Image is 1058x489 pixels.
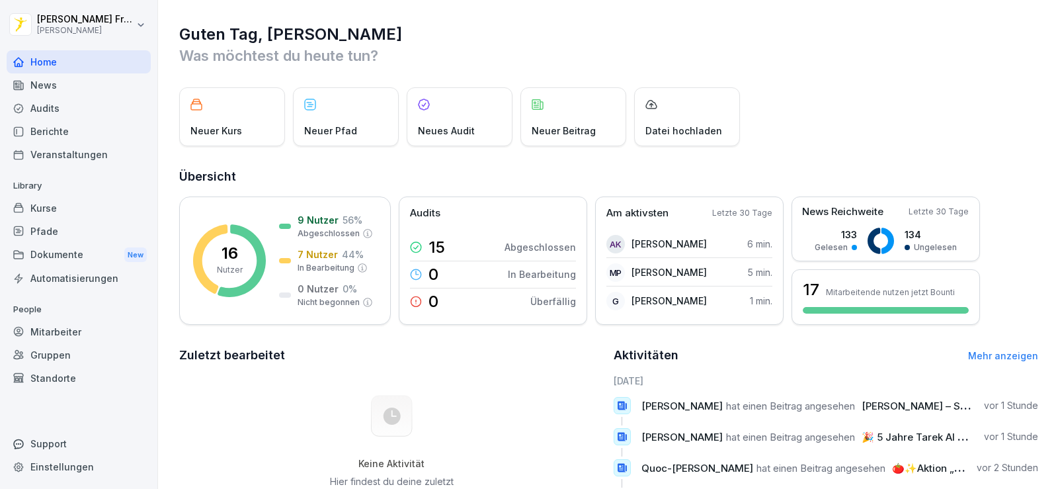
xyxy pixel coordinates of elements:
p: Neuer Beitrag [532,124,596,138]
span: hat einen Beitrag angesehen [756,462,885,474]
p: [PERSON_NAME] [631,265,707,279]
p: 0 Nutzer [298,282,339,296]
p: 56 % [343,213,362,227]
p: Mitarbeitende nutzen jetzt Bounti [826,287,955,297]
span: Quoc-[PERSON_NAME] [641,462,753,474]
h6: [DATE] [614,374,1039,388]
p: [PERSON_NAME] [37,26,134,35]
p: Abgeschlossen [298,228,360,240]
p: [PERSON_NAME] [631,237,707,251]
p: People [7,299,151,320]
a: DokumenteNew [7,243,151,267]
p: 44 % [342,247,364,261]
p: Neues Audit [418,124,475,138]
span: hat einen Beitrag angesehen [726,431,855,443]
div: AK [606,235,625,253]
p: Library [7,175,151,197]
p: 9 Nutzer [298,213,339,227]
span: hat einen Beitrag angesehen [726,400,855,412]
a: Mitarbeiter [7,320,151,343]
a: Standorte [7,367,151,390]
p: Überfällig [530,294,576,308]
h5: Keine Aktivität [325,458,458,470]
a: Automatisierungen [7,267,151,290]
div: Support [7,432,151,455]
p: 133 [815,228,857,242]
p: vor 2 Stunden [977,461,1038,474]
a: Audits [7,97,151,120]
p: Ungelesen [914,242,957,253]
a: Gruppen [7,343,151,367]
p: 5 min. [748,265,772,279]
p: 6 min. [747,237,772,251]
a: Mehr anzeigen [968,350,1038,361]
p: 0 [428,267,438,283]
p: Nicht begonnen [298,296,360,308]
div: G [606,292,625,310]
p: Datei hochladen [645,124,722,138]
p: vor 1 Stunde [984,399,1038,412]
h2: Übersicht [179,167,1038,186]
h2: Zuletzt bearbeitet [179,346,604,365]
p: 16 [222,245,238,261]
a: News [7,73,151,97]
p: Nutzer [217,264,243,276]
p: Neuer Kurs [190,124,242,138]
a: Pfade [7,220,151,243]
p: In Bearbeitung [298,262,354,274]
a: Kurse [7,197,151,220]
p: Gelesen [815,242,848,253]
p: Abgeschlossen [505,240,576,254]
p: Letzte 30 Tage [712,207,772,219]
span: [PERSON_NAME] [641,431,723,443]
p: Was möchtest du heute tun? [179,45,1038,66]
p: 134 [905,228,957,242]
a: Berichte [7,120,151,143]
p: 0 % [343,282,357,296]
p: 0 [428,294,438,310]
div: Dokumente [7,243,151,267]
p: Audits [410,206,440,221]
p: vor 1 Stunde [984,430,1038,443]
h2: Aktivitäten [614,346,678,365]
h3: 17 [803,279,819,301]
p: 1 min. [750,294,772,308]
h1: Guten Tag, [PERSON_NAME] [179,24,1038,45]
p: Letzte 30 Tage [909,206,969,218]
div: MP [606,263,625,282]
div: New [124,247,147,263]
p: In Bearbeitung [508,267,576,281]
a: Einstellungen [7,455,151,478]
p: Neuer Pfad [304,124,357,138]
span: [PERSON_NAME] [641,400,723,412]
p: News Reichweite [802,204,883,220]
p: 7 Nutzer [298,247,338,261]
p: Am aktivsten [606,206,669,221]
a: Home [7,50,151,73]
p: 15 [428,240,445,255]
p: [PERSON_NAME] Frontini [37,14,134,25]
p: [PERSON_NAME] [631,294,707,308]
a: Veranstaltungen [7,143,151,166]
